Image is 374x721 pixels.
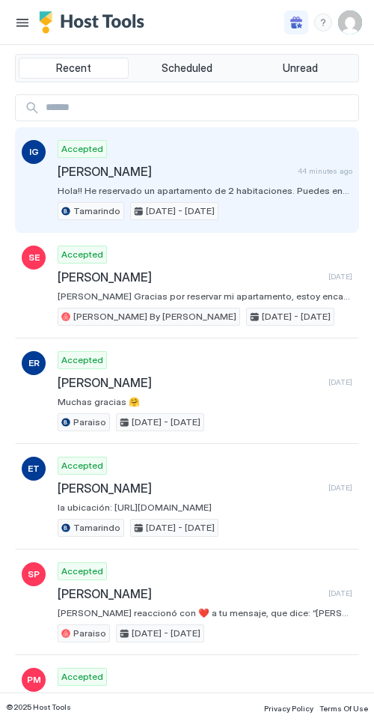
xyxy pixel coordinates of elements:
[58,290,352,302] span: [PERSON_NAME] Gracias por reservar mi apartamento, estoy encantada de teneros por aquí. Te estaré...
[58,586,322,601] span: [PERSON_NAME]
[132,627,200,640] span: [DATE] - [DATE]
[61,142,103,156] span: Accepted
[19,58,129,79] button: Recent
[132,416,200,429] span: [DATE] - [DATE]
[264,704,313,713] span: Privacy Policy
[58,607,352,618] span: [PERSON_NAME] reaccionó con ❤️ a tu mensaje, que dice: “[PERSON_NAME] Gracias por reservar mi apa...
[61,565,103,578] span: Accepted
[61,353,103,367] span: Accepted
[28,251,40,264] span: SE
[73,521,120,535] span: Tamarindo
[28,356,40,370] span: ER
[56,61,91,75] span: Recent
[73,627,106,640] span: Paraiso
[132,58,242,79] button: Scheduled
[27,673,41,687] span: PM
[73,204,120,218] span: Tamarindo
[12,12,33,33] button: Menu
[28,568,40,581] span: SP
[146,204,215,218] span: [DATE] - [DATE]
[29,145,39,159] span: IG
[338,10,362,34] div: User profile
[58,375,322,390] span: [PERSON_NAME]
[61,670,103,684] span: Accepted
[146,521,215,535] span: [DATE] - [DATE]
[319,704,368,713] span: Terms Of Use
[298,166,352,176] span: 44 minutes ago
[245,58,355,79] button: Unread
[58,481,322,496] span: [PERSON_NAME]
[319,699,368,715] a: Terms Of Use
[40,95,358,121] input: Input Field
[328,588,352,598] span: [DATE]
[58,692,322,707] span: [PERSON_NAME]
[39,11,151,34] a: Host Tools Logo
[6,702,71,712] span: © 2025 Host Tools
[58,185,352,196] span: Hola!! He reservado un apartamento de 2 habitaciones. Puedes enviarme la ubicación ? Para realiza...
[28,462,40,475] span: ET
[314,13,332,31] div: menu
[328,272,352,282] span: [DATE]
[61,248,103,261] span: Accepted
[58,164,292,179] span: [PERSON_NAME]
[328,483,352,493] span: [DATE]
[262,310,331,323] span: [DATE] - [DATE]
[264,699,313,715] a: Privacy Policy
[73,416,106,429] span: Paraiso
[58,270,322,285] span: [PERSON_NAME]
[283,61,318,75] span: Unread
[58,502,352,513] span: la ubicación: [URL][DOMAIN_NAME]
[58,396,352,407] span: Muchas gracias 🤗
[328,377,352,387] span: [DATE]
[61,459,103,472] span: Accepted
[162,61,212,75] span: Scheduled
[15,54,359,82] div: tab-group
[73,310,236,323] span: [PERSON_NAME] By [PERSON_NAME]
